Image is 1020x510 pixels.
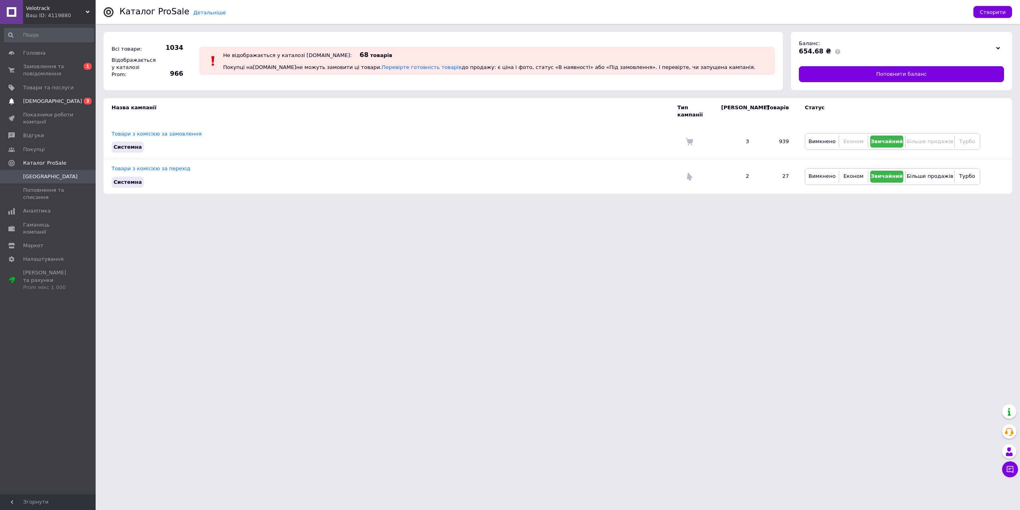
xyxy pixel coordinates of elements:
td: 27 [757,159,797,194]
span: Налаштування [23,256,64,263]
span: 966 [155,69,183,78]
span: Турбо [959,138,975,144]
span: 1 [84,63,92,70]
a: Товари з комісією за замовлення [112,131,202,137]
span: Гаманець компанії [23,221,74,236]
td: 2 [713,159,757,194]
div: Prom мікс 1 000 [23,284,74,291]
div: Не відображається у каталозі [DOMAIN_NAME]: [223,52,352,58]
div: Всі товари: [110,43,153,55]
span: 654.68 ₴ [799,47,831,55]
div: Каталог ProSale [120,8,189,16]
span: Каталог ProSale [23,159,66,167]
span: 3 [84,98,92,104]
span: Поповнення та списання [23,187,74,201]
button: Звичайний [870,171,904,183]
img: :exclamation: [207,55,219,67]
span: 1034 [155,43,183,52]
span: Створити [980,9,1006,15]
img: Комісія за перехід [685,173,693,181]
td: Тип кампанії [677,98,713,124]
span: Економ [843,173,863,179]
span: Більше продажів [906,138,953,144]
span: Звичайний [871,173,903,179]
span: [DEMOGRAPHIC_DATA] [23,98,82,105]
td: Назва кампанії [104,98,677,124]
button: Більше продажів [908,136,952,148]
button: Чат з покупцем [1002,461,1018,477]
button: Економ [841,136,865,148]
span: [PERSON_NAME] та рахунки [23,269,74,291]
button: Вимкнено [807,171,837,183]
td: [PERSON_NAME] [713,98,757,124]
a: Товари з комісією за перехід [112,165,190,171]
img: Комісія за замовлення [685,138,693,146]
button: Турбо [957,171,978,183]
span: Маркет [23,242,43,249]
span: Системна [114,144,142,150]
button: Вимкнено [807,136,837,148]
span: Турбо [959,173,975,179]
a: Поповнити баланс [799,66,1004,82]
div: Ваш ID: 4119880 [26,12,96,19]
span: Показники роботи компанії [23,111,74,126]
span: Відгуки [23,132,44,139]
span: Системна [114,179,142,185]
a: Детальніше [193,10,226,16]
span: Вимкнено [808,138,836,144]
button: Більше продажів [908,171,952,183]
span: Звичайний [871,138,903,144]
span: Поповнити баланс [876,71,927,78]
span: Покупці [23,146,45,153]
span: 68 [360,51,369,59]
button: Турбо [957,136,978,148]
span: Головна [23,49,45,57]
span: Більше продажів [906,173,953,179]
a: Перевірте готовність товарів [382,64,462,70]
td: 3 [713,124,757,159]
span: Покупці на [DOMAIN_NAME] не можуть замовити ці товари. до продажу: є ціна і фото, статус «В наявн... [223,64,755,70]
button: Створити [973,6,1012,18]
td: Статус [797,98,980,124]
span: [GEOGRAPHIC_DATA] [23,173,78,180]
span: Вимкнено [808,173,836,179]
button: Звичайний [870,136,904,148]
div: Відображається у каталозі Prom: [110,55,153,81]
span: Товари та послуги [23,84,74,91]
span: товарів [370,52,392,58]
span: Velotrack [26,5,86,12]
span: Замовлення та повідомлення [23,63,74,77]
input: Пошук [4,28,94,42]
button: Економ [841,171,865,183]
span: Баланс: [799,40,820,46]
td: Товарів [757,98,797,124]
span: Економ [843,138,863,144]
span: Аналітика [23,207,51,215]
td: 939 [757,124,797,159]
